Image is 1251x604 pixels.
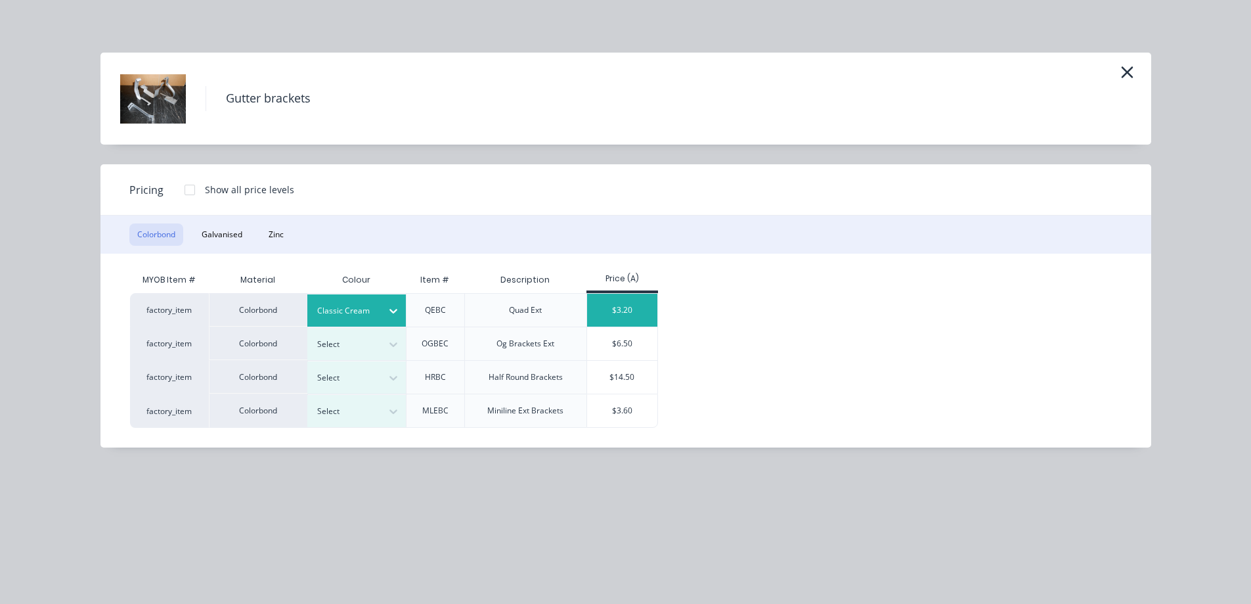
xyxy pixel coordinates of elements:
[587,294,657,327] div: $3.20
[422,338,449,350] div: OGBEC
[489,371,563,383] div: Half Round Brackets
[425,304,446,316] div: QEBC
[194,223,250,246] button: Galvanised
[307,267,406,293] div: Colour
[129,182,164,198] span: Pricing
[130,394,209,428] div: factory_item
[209,394,307,428] div: Colorbond
[129,223,183,246] button: Colorbond
[206,86,330,111] h4: Gutter brackets
[130,360,209,394] div: factory_item
[209,327,307,360] div: Colorbond
[487,405,563,417] div: Miniline Ext Brackets
[130,293,209,327] div: factory_item
[120,66,186,131] img: Gutter brackets
[490,264,560,296] div: Description
[261,223,292,246] button: Zinc
[586,273,658,285] div: Price (A)
[130,267,209,293] div: MYOB Item #
[209,360,307,394] div: Colorbond
[410,264,460,296] div: Item #
[425,371,446,383] div: HRBC
[130,327,209,360] div: factory_item
[496,338,554,350] div: Og Brackets Ext
[587,327,657,360] div: $6.50
[422,405,449,417] div: MLEBC
[209,267,307,293] div: Material
[587,361,657,394] div: $14.50
[209,293,307,327] div: Colorbond
[587,394,657,427] div: $3.60
[509,304,542,316] div: Quad Ext
[205,183,294,197] div: Show all price levels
